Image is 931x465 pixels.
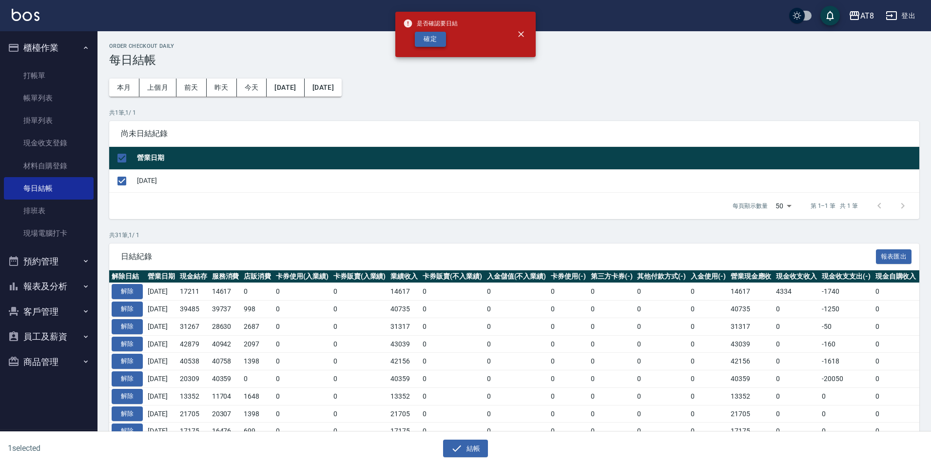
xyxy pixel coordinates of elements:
[420,270,485,283] th: 卡券販賣(不入業績)
[688,370,728,388] td: 0
[548,353,588,370] td: 0
[873,283,919,301] td: 0
[774,318,819,335] td: 0
[485,405,549,423] td: 0
[635,387,688,405] td: 0
[112,354,143,369] button: 解除
[688,353,728,370] td: 0
[588,318,635,335] td: 0
[485,387,549,405] td: 0
[210,423,242,440] td: 16476
[873,370,919,388] td: 0
[688,283,728,301] td: 0
[4,324,94,349] button: 員工及薪資
[112,284,143,299] button: 解除
[331,301,388,318] td: 0
[420,301,485,318] td: 0
[210,283,242,301] td: 14617
[177,270,210,283] th: 現金結存
[485,423,549,440] td: 0
[109,108,919,117] p: 共 1 筆, 1 / 1
[819,283,873,301] td: -1740
[548,335,588,353] td: 0
[305,79,342,97] button: [DATE]
[241,353,273,370] td: 1398
[4,299,94,324] button: 客戶管理
[145,270,177,283] th: 營業日期
[207,79,237,97] button: 昨天
[873,335,919,353] td: 0
[420,423,485,440] td: 0
[331,405,388,423] td: 0
[548,370,588,388] td: 0
[109,270,145,283] th: 解除日結
[237,79,267,97] button: 今天
[273,405,331,423] td: 0
[135,169,919,192] td: [DATE]
[688,405,728,423] td: 0
[241,423,273,440] td: 699
[774,335,819,353] td: 0
[4,249,94,274] button: 預約管理
[415,32,446,47] button: 確定
[728,423,774,440] td: 17175
[145,353,177,370] td: [DATE]
[241,387,273,405] td: 1648
[145,335,177,353] td: [DATE]
[820,6,840,25] button: save
[331,283,388,301] td: 0
[635,353,688,370] td: 0
[873,405,919,423] td: 0
[420,283,485,301] td: 0
[774,405,819,423] td: 0
[819,353,873,370] td: -1618
[485,270,549,283] th: 入金儲值(不入業績)
[210,318,242,335] td: 28630
[485,370,549,388] td: 0
[819,370,873,388] td: -20050
[4,35,94,61] button: 櫃檯作業
[4,349,94,375] button: 商品管理
[121,129,908,139] span: 尚未日結紀錄
[135,147,919,170] th: 營業日期
[510,23,532,45] button: close
[4,109,94,132] a: 掛單列表
[728,270,774,283] th: 營業現金應收
[4,200,94,222] a: 排班表
[420,405,485,423] td: 0
[4,177,94,200] a: 每日結帳
[635,423,688,440] td: 0
[4,274,94,299] button: 報表及分析
[177,423,210,440] td: 17175
[388,301,420,318] td: 40735
[733,202,768,210] p: 每頁顯示數量
[112,337,143,352] button: 解除
[485,318,549,335] td: 0
[819,301,873,318] td: -1250
[819,405,873,423] td: 0
[688,423,728,440] td: 0
[145,318,177,335] td: [DATE]
[774,270,819,283] th: 現金收支收入
[388,387,420,405] td: 13352
[485,283,549,301] td: 0
[12,9,39,21] img: Logo
[728,318,774,335] td: 31317
[635,370,688,388] td: 0
[635,270,688,283] th: 其他付款方式(-)
[112,389,143,404] button: 解除
[688,387,728,405] td: 0
[774,423,819,440] td: 0
[241,301,273,318] td: 998
[177,283,210,301] td: 17211
[210,405,242,423] td: 20307
[4,64,94,87] a: 打帳單
[177,318,210,335] td: 31267
[635,283,688,301] td: 0
[112,424,143,439] button: 解除
[273,283,331,301] td: 0
[774,353,819,370] td: 0
[241,270,273,283] th: 店販消費
[420,335,485,353] td: 0
[112,319,143,334] button: 解除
